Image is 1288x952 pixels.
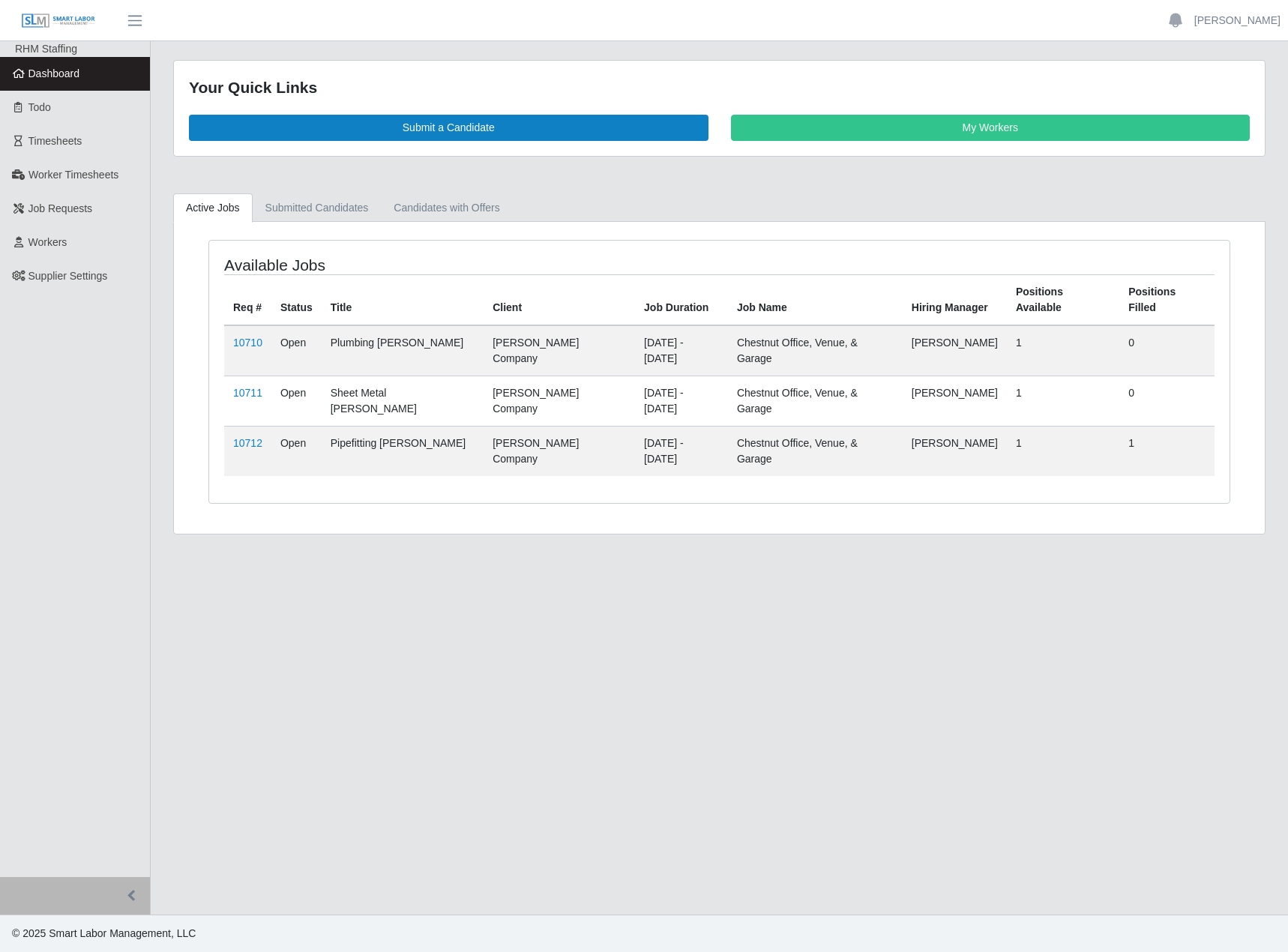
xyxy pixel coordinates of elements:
[1007,376,1119,426] td: 1
[224,256,624,274] h4: Available Jobs
[322,325,484,376] td: Plumbing [PERSON_NAME]
[28,202,93,214] span: Job Requests
[728,325,903,376] td: Chestnut Office, Venue, & Garage
[1007,426,1119,476] td: 1
[28,67,80,79] span: Dashboard
[1007,274,1119,325] th: Positions Available
[728,274,903,325] th: Job Name
[21,13,96,29] img: SLM Logo
[28,169,118,181] span: Worker Timesheets
[12,927,196,939] span: © 2025 Smart Labor Management, LLC
[28,270,108,282] span: Supplier Settings
[903,325,1007,376] td: [PERSON_NAME]
[635,325,728,376] td: [DATE] - [DATE]
[903,274,1007,325] th: Hiring Manager
[173,193,253,223] a: Active Jobs
[484,426,635,476] td: [PERSON_NAME] Company
[381,193,512,223] a: Candidates with Offers
[322,426,484,476] td: Pipefitting [PERSON_NAME]
[635,426,728,476] td: [DATE] - [DATE]
[322,376,484,426] td: Sheet Metal [PERSON_NAME]
[1119,325,1215,376] td: 0
[1119,274,1215,325] th: Positions Filled
[28,101,51,113] span: Todo
[322,274,484,325] th: Title
[1119,426,1215,476] td: 1
[635,274,728,325] th: Job Duration
[731,115,1251,141] a: My Workers
[484,325,635,376] td: [PERSON_NAME] Company
[728,376,903,426] td: Chestnut Office, Venue, & Garage
[233,387,262,399] a: 10711
[1119,376,1215,426] td: 0
[189,115,708,141] a: Submit a Candidate
[903,376,1007,426] td: [PERSON_NAME]
[728,426,903,476] td: Chestnut Office, Venue, & Garage
[1007,325,1119,376] td: 1
[1194,13,1281,28] a: [PERSON_NAME]
[271,376,322,426] td: Open
[233,437,262,449] a: 10712
[28,236,67,248] span: Workers
[903,426,1007,476] td: [PERSON_NAME]
[635,376,728,426] td: [DATE] - [DATE]
[484,274,635,325] th: Client
[28,135,82,147] span: Timesheets
[233,337,262,349] a: 10710
[271,325,322,376] td: Open
[271,426,322,476] td: Open
[189,76,1250,100] div: Your Quick Links
[15,43,77,55] span: RHM Staffing
[224,274,271,325] th: Req #
[484,376,635,426] td: [PERSON_NAME] Company
[253,193,382,223] a: Submitted Candidates
[271,274,322,325] th: Status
